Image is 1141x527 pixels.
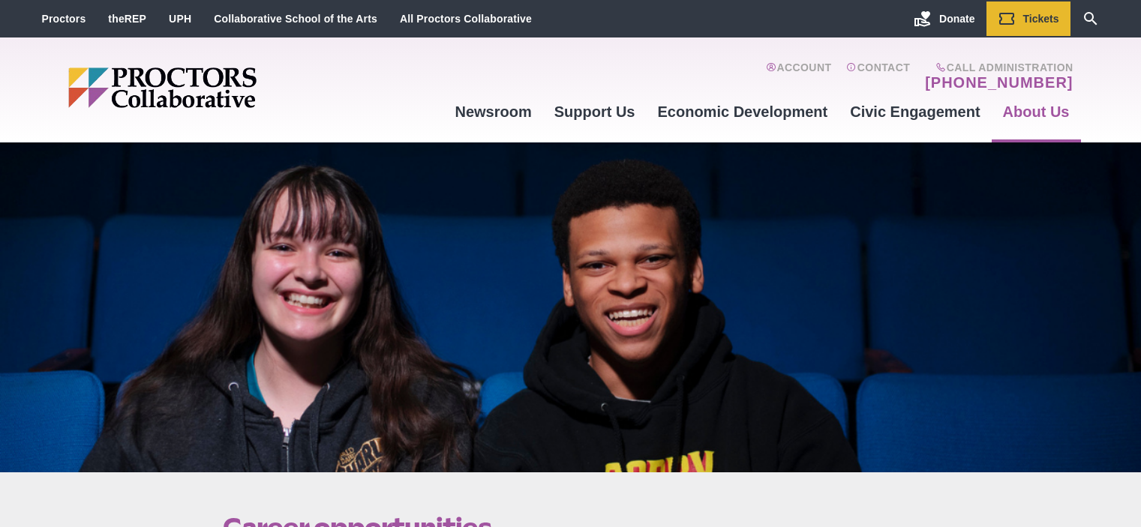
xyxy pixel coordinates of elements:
[939,13,974,25] span: Donate
[42,13,86,25] a: Proctors
[1023,13,1059,25] span: Tickets
[902,1,986,36] a: Donate
[1070,1,1111,36] a: Search
[986,1,1070,36] a: Tickets
[766,61,831,91] a: Account
[68,67,372,108] img: Proctors logo
[920,61,1073,73] span: Call Administration
[108,13,146,25] a: theREP
[992,91,1081,132] a: About Us
[169,13,191,25] a: UPH
[647,91,839,132] a: Economic Development
[846,61,910,91] a: Contact
[925,73,1073,91] a: [PHONE_NUMBER]
[543,91,647,132] a: Support Us
[443,91,542,132] a: Newsroom
[839,91,991,132] a: Civic Engagement
[400,13,532,25] a: All Proctors Collaborative
[214,13,377,25] a: Collaborative School of the Arts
